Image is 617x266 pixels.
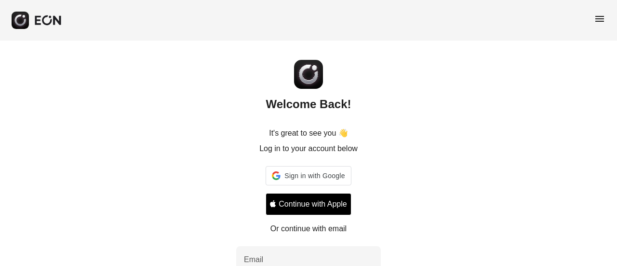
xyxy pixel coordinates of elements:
span: Sign in with Google [284,170,345,182]
label: Email [244,254,263,266]
p: It's great to see you 👋 [269,127,348,139]
p: Log in to your account below [259,143,358,154]
div: Sign in with Google [266,166,351,185]
h2: Welcome Back! [266,97,351,112]
button: Signin with apple ID [266,193,351,215]
span: menu [594,13,605,25]
p: Or continue with email [270,223,347,235]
